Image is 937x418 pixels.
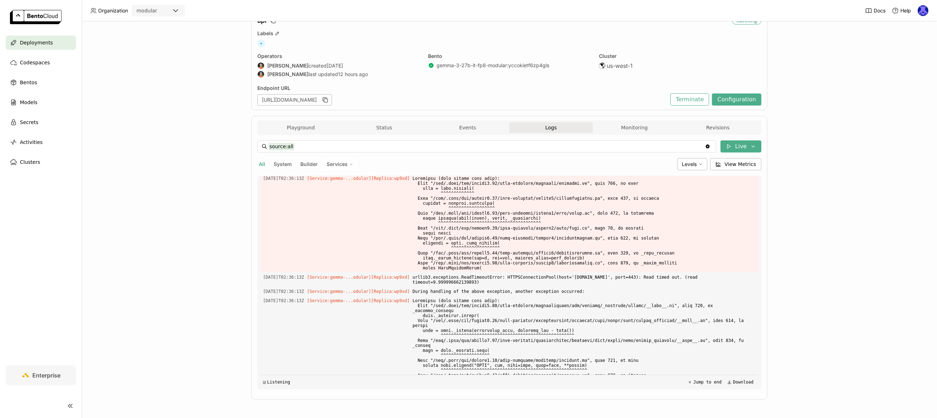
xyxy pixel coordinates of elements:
span: Organization [98,7,128,14]
span: 2025-09-17T02:36:13.831Z [263,297,304,305]
span: 2025-09-17T02:36:13.831Z [263,288,304,295]
button: All [257,160,267,169]
a: Docs [865,7,885,14]
span: [Replica:wp9xd] [371,275,409,280]
span: [Service:gemma-...odular] [307,289,371,294]
div: Listening [263,380,290,385]
span: us-west-1 [607,62,633,69]
span: ◲ [263,380,266,385]
span: Logs [545,124,557,131]
span: + [257,39,265,47]
span: System [274,161,292,167]
img: Newton Jain [918,5,928,16]
img: Sean Sheng [258,63,264,69]
button: Live [721,140,761,152]
img: Sean Sheng [258,71,264,77]
button: View Metrics [710,158,762,170]
span: 12 hours ago [338,71,368,77]
span: Help [900,7,911,14]
button: Events [426,122,509,133]
div: Levels [678,158,707,170]
span: [Replica:wp9xd] [371,289,409,294]
span: urllib3.exceptions.ReadTimeoutError: HTTPSConnectionPool(host='[DOMAIN_NAME]', port=443): Read ti... [413,273,756,286]
span: [Service:gemma-...odular] [307,298,371,303]
div: Bento [428,53,591,59]
span: 2025-09-17T02:36:13.831Z [263,273,304,281]
span: [Replica:wp9xd] [371,176,409,181]
span: Loremipsu (dolo sitame cons adip): Elit "/sed/.doei/tem/incidi5.80/utla-etdolore/magnaaliquaen/ad... [413,297,756,414]
a: Secrets [6,115,76,129]
span: Docs [874,7,885,14]
a: gemma-3-27b-it-fp8-modular:yccokietf6zp4gls [437,62,550,69]
span: Models [20,98,37,107]
img: logo [10,10,61,24]
a: Codespaces [6,55,76,70]
strong: [PERSON_NAME] [267,71,309,77]
a: Enterprise [6,365,76,385]
button: System [272,160,293,169]
span: [Service:gemma-...odular] [307,176,371,181]
strong: [PERSON_NAME] [267,63,309,69]
a: Clusters [6,155,76,169]
div: Help [892,7,911,14]
span: Bentos [20,78,37,87]
div: Operators [257,53,420,59]
div: Endpoint URL [257,85,667,91]
span: Levels [682,161,697,167]
button: Revisions [676,122,760,133]
span: Codespaces [20,58,50,67]
div: Services [322,158,358,170]
button: Jump to end [686,378,724,386]
input: Search [269,141,705,152]
span: During handling of the above exception, another exception occurred: [413,288,756,295]
button: Status [343,122,426,133]
a: Activities [6,135,76,149]
div: Labels [257,30,761,37]
span: View Metrics [725,161,756,168]
button: Download [725,378,756,386]
button: Terminate [670,93,709,106]
div: [URL][DOMAIN_NAME] [257,94,332,106]
button: Configuration [712,93,761,106]
button: Monitoring [593,122,676,133]
span: 2025-09-17T02:36:13.831Z [263,175,304,182]
div: Cluster [599,53,761,59]
span: Deployments [20,38,53,47]
span: Services [327,161,348,167]
span: Enterprise [33,372,61,379]
button: Builder [299,160,319,169]
a: Deployments [6,36,76,50]
span: Secrets [20,118,38,127]
span: [Service:gemma-...odular] [307,275,371,280]
a: Bentos [6,75,76,90]
span: Loremipsu (dolo sitame cons adip): Elit "/sed/.doei/tem/incidi3.92/utla-etdolore/magnaali/enimadm... [413,175,756,272]
div: created [257,62,420,69]
span: All [259,161,265,167]
a: Models [6,95,76,109]
span: [DATE] [327,63,343,69]
button: Playground [259,122,343,133]
span: Activities [20,138,43,146]
span: Clusters [20,158,40,166]
div: last updated [257,71,420,78]
div: modular [136,7,157,14]
span: [Replica:wp9xd] [371,298,409,303]
svg: Clear value [705,144,711,149]
span: Builder [300,161,318,167]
